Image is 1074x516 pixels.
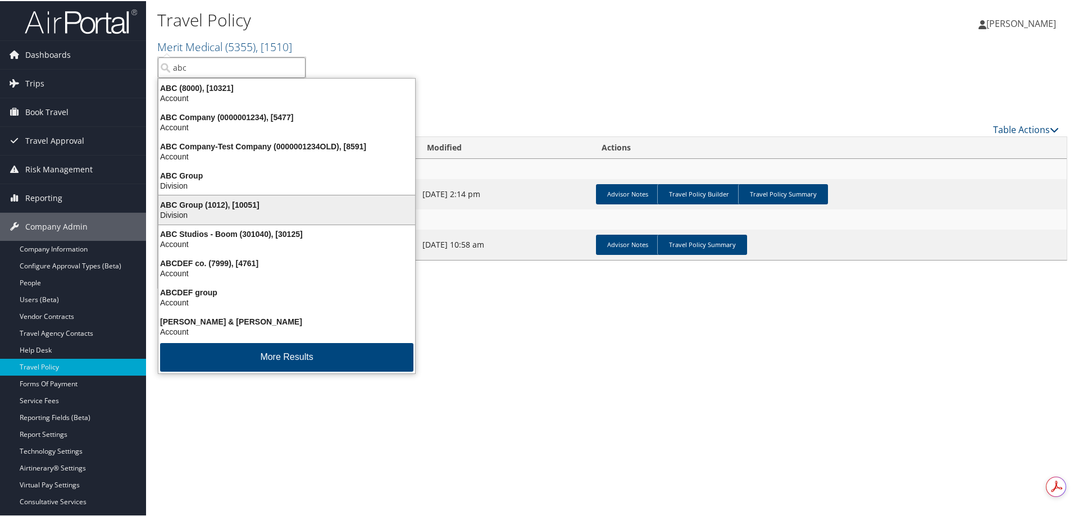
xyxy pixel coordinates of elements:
[417,229,592,259] td: [DATE] 10:58 am
[417,178,592,208] td: [DATE] 2:14 pm
[152,238,422,248] div: Account
[152,92,422,102] div: Account
[25,183,62,211] span: Reporting
[152,150,422,161] div: Account
[152,286,422,296] div: ABCDEF group
[160,342,413,371] button: More Results
[152,111,422,121] div: ABC Company (0000001234), [5477]
[986,16,1056,29] span: [PERSON_NAME]
[591,136,1067,158] th: Actions
[157,38,292,53] a: Merit Medical
[657,183,740,203] a: Travel Policy Builder
[25,212,88,240] span: Company Admin
[25,97,69,125] span: Book Travel
[152,170,422,180] div: ABC Group
[158,208,1067,229] td: Merit Medical Groups and Events
[152,82,422,92] div: ABC (8000), [10321]
[25,69,44,97] span: Trips
[152,228,422,238] div: ABC Studios - Boom (301040), [30125]
[596,234,659,254] a: Advisor Notes
[158,56,306,77] input: Search Accounts
[152,199,422,209] div: ABC Group (1012), [10051]
[157,7,764,31] h1: Travel Policy
[152,121,422,131] div: Account
[152,257,422,267] div: ABCDEF co. (7999), [4761]
[152,316,422,326] div: [PERSON_NAME] & [PERSON_NAME]
[256,38,292,53] span: , [ 1510 ]
[25,154,93,182] span: Risk Management
[979,6,1067,39] a: [PERSON_NAME]
[152,267,422,277] div: Account
[25,40,71,68] span: Dashboards
[152,209,422,219] div: Division
[158,158,1067,178] td: Merit Medical
[993,122,1059,135] a: Table Actions
[657,234,747,254] a: Travel Policy Summary
[152,296,422,307] div: Account
[152,180,422,190] div: Division
[152,326,422,336] div: Account
[417,136,592,158] th: Modified: activate to sort column ascending
[738,183,828,203] a: Travel Policy Summary
[25,126,84,154] span: Travel Approval
[225,38,256,53] span: ( 5355 )
[25,7,137,34] img: airportal-logo.png
[152,140,422,150] div: ABC Company-Test Company (0000001234OLD), [8591]
[596,183,659,203] a: Advisor Notes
